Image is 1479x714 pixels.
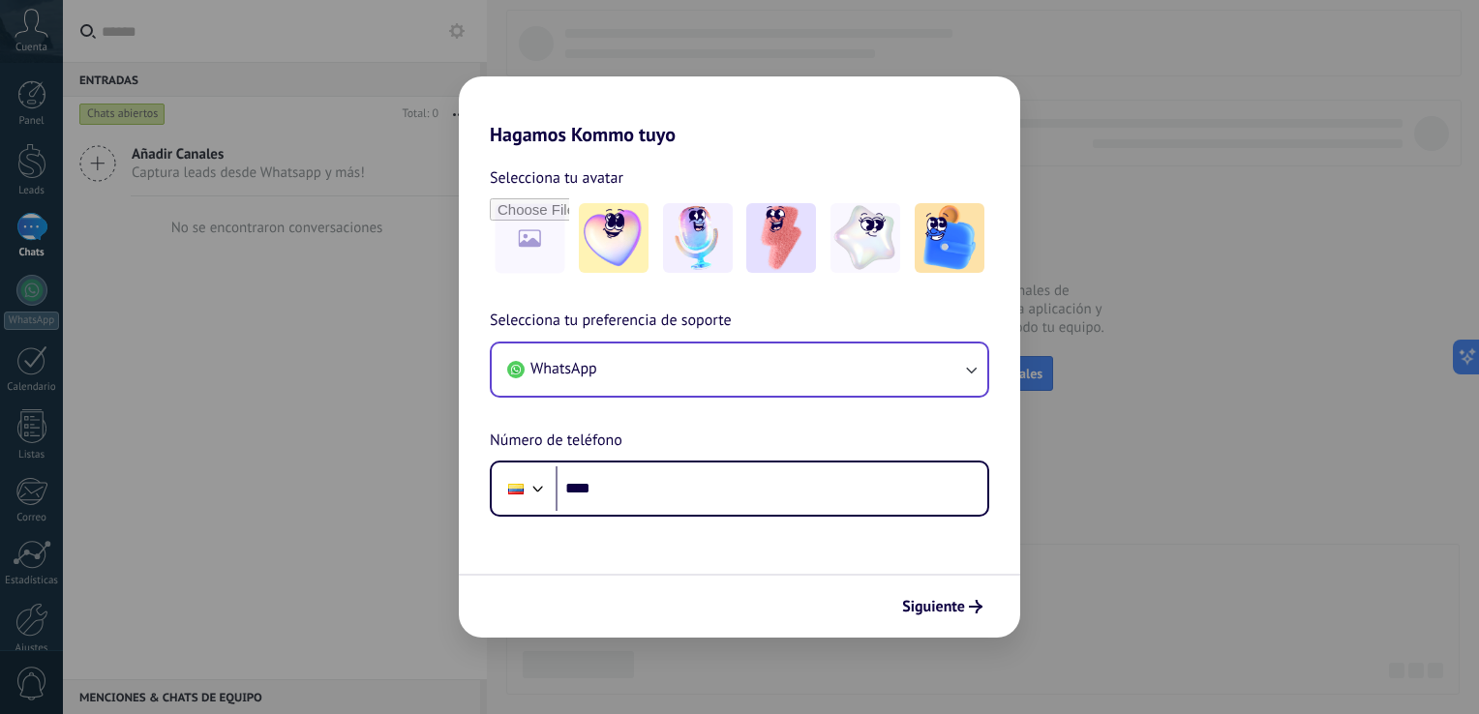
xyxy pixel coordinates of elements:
button: Siguiente [893,590,991,623]
img: -2.jpeg [663,203,733,273]
span: Selecciona tu avatar [490,165,623,191]
span: WhatsApp [530,359,597,378]
span: Selecciona tu preferencia de soporte [490,309,732,334]
img: -3.jpeg [746,203,816,273]
div: Ecuador: + 593 [498,468,534,509]
h2: Hagamos Kommo tuyo [459,76,1020,146]
span: Número de teléfono [490,429,622,454]
span: Siguiente [902,600,965,613]
img: -5.jpeg [915,203,984,273]
img: -1.jpeg [579,203,649,273]
img: -4.jpeg [830,203,900,273]
button: WhatsApp [492,343,987,396]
